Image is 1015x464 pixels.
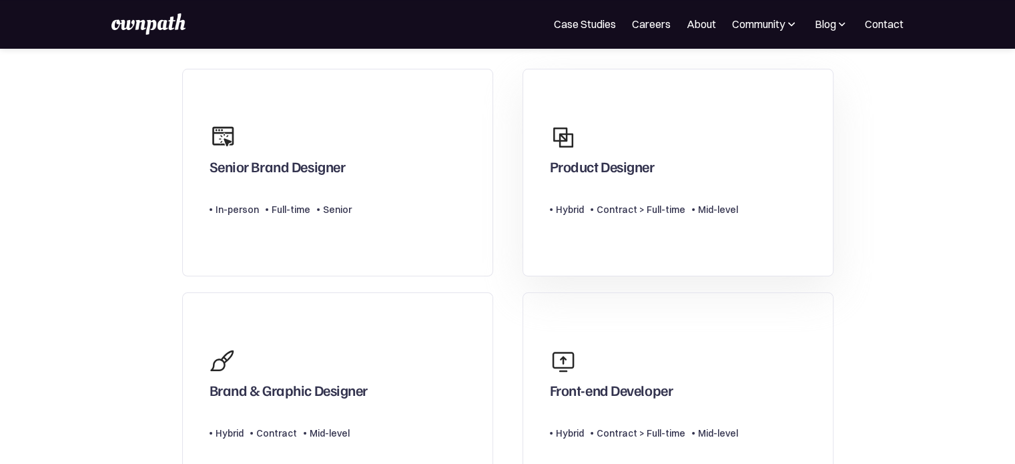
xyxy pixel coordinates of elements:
div: Community [732,16,798,32]
a: Contact [865,16,904,32]
div: In-person [216,202,259,218]
div: Senior Brand Designer [210,158,346,182]
div: Blog [814,16,849,32]
div: Community [732,16,785,32]
div: Hybrid [556,202,584,218]
div: Mid-level [310,425,350,441]
div: Front-end Developer [550,381,673,405]
a: Senior Brand DesignerIn-personFull-timeSenior [182,69,493,276]
div: Senior [323,202,352,218]
div: Contract > Full-time [597,425,685,441]
div: Product Designer [550,158,655,182]
div: Contract > Full-time [597,202,685,218]
a: Product DesignerHybridContract > Full-timeMid-level [523,69,833,276]
div: Hybrid [216,425,244,441]
div: Full-time [272,202,310,218]
div: Contract [256,425,297,441]
a: Careers [632,16,671,32]
div: Brand & Graphic Designer [210,381,368,405]
div: Mid-level [698,425,738,441]
a: About [687,16,716,32]
div: Blog [814,16,835,32]
div: Mid-level [698,202,738,218]
a: Case Studies [554,16,616,32]
div: Hybrid [556,425,584,441]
